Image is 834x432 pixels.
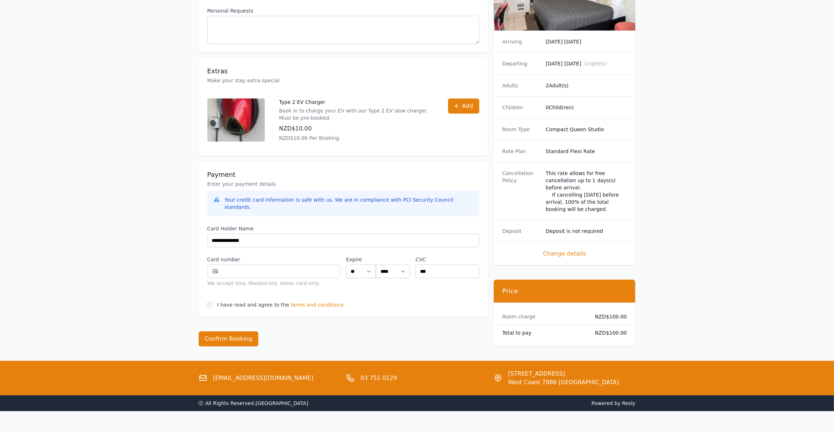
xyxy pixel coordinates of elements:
dd: [DATE] [DATE] [546,60,627,67]
dd: 2 Adult(s) [546,82,627,89]
dt: Cancellation Policy [502,170,540,213]
span: terms and conditions [291,301,344,308]
label: Card number [207,256,341,263]
span: Add [462,102,473,110]
p: NZD$10.00 [279,124,434,133]
h3: Payment [207,170,479,179]
dd: Deposit is not required [546,228,627,235]
dt: Children [502,104,540,111]
p: Enter your payment details [207,180,479,188]
label: Card Holder Name [207,225,479,232]
dt: Departing [502,60,540,67]
label: . [376,256,410,263]
dt: Room Type [502,126,540,133]
dd: Compact Queen Studio [546,126,627,133]
div: We accept Visa, Mastercard, Amex card only. [207,280,341,287]
h3: Price [502,287,627,295]
dt: Total to pay [502,329,584,336]
dd: 0 Child(ren) [546,104,627,111]
dt: Adults [502,82,540,89]
dd: NZD$100.00 [589,313,627,320]
span: West Coast 7886 [GEOGRAPHIC_DATA] [508,378,619,387]
button: Confirm Booking [199,331,259,346]
h3: Extras [207,67,479,75]
span: 1 night(s) [584,61,607,66]
label: Personal Requests [207,7,479,14]
a: 03 751 0129 [360,374,397,382]
label: Expire [346,256,376,263]
a: [EMAIL_ADDRESS][DOMAIN_NAME] [213,374,314,382]
img: Type 2 EV Charger [207,98,265,142]
div: This rate allows for free cancellation up to 1 days(s) before arrival. If cancelling [DATE] befor... [546,170,627,213]
dd: Standard Flexi Rate [546,148,627,155]
span: ⓒ All Rights Reserved. [GEOGRAPHIC_DATA] [199,400,309,406]
dt: Room charge [502,313,584,320]
div: Your credit card information is safe with us. We are in compliance with PCI Security Council stan... [225,196,474,211]
span: [STREET_ADDRESS] [508,369,619,378]
dt: Deposit [502,228,540,235]
span: Powered by [420,400,636,407]
button: Add [448,98,479,114]
label: CVC [415,256,479,263]
a: Resly [622,400,635,406]
dd: [DATE] [DATE] [546,38,627,45]
dd: NZD$100.00 [589,329,627,336]
dt: Rate Plan [502,148,540,155]
p: NZD$10.00 Per Booking [279,134,434,142]
span: Change details [502,249,627,258]
p: Type 2 EV Charger [279,98,434,106]
p: Book in to charge your EV with our Type 2 EV slow charger. Must be pre-booked. [279,107,434,121]
label: I have read and agree to the [217,302,289,308]
dt: Arriving [502,38,540,45]
p: Make your stay extra special [207,77,479,84]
